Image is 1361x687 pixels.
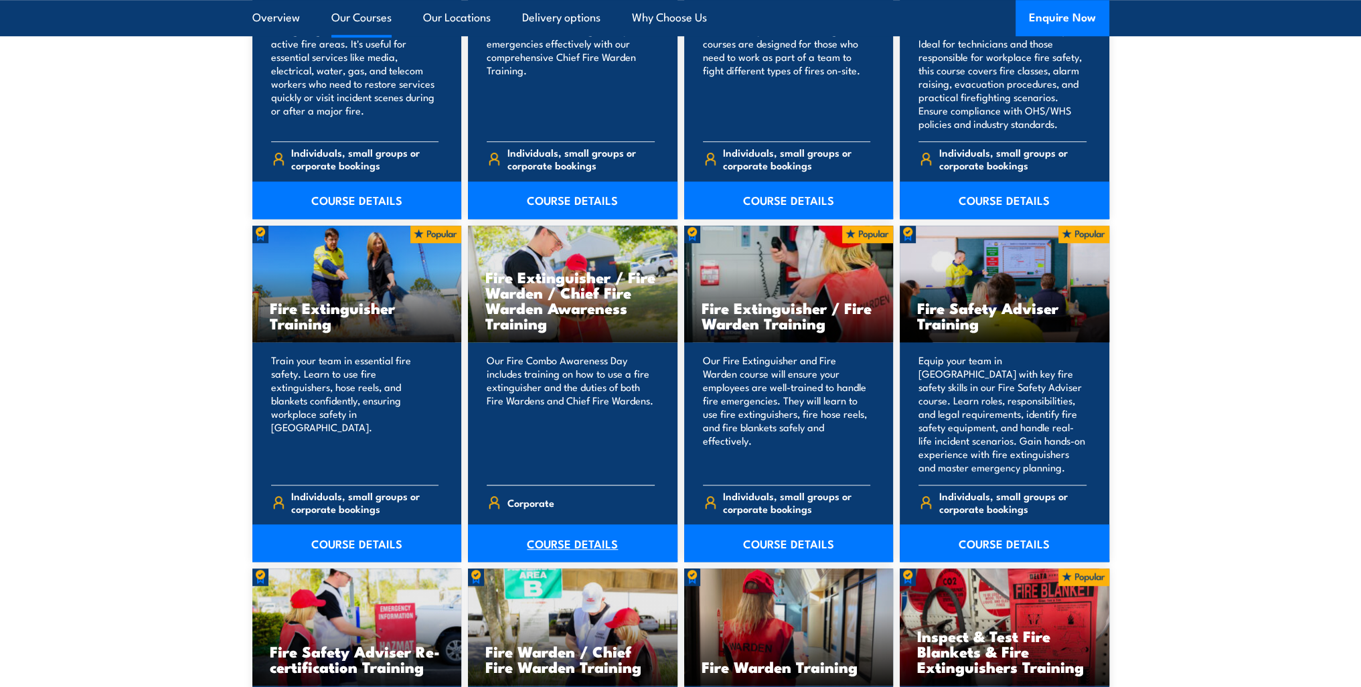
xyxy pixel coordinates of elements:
[723,489,870,515] span: Individuals, small groups or corporate bookings
[252,524,462,562] a: COURSE DETAILS
[468,524,677,562] a: COURSE DETAILS
[917,628,1092,674] h3: Inspect & Test Fire Blankets & Fire Extinguishers Training
[487,354,655,474] p: Our Fire Combo Awareness Day includes training on how to use a fire extinguisher and the duties o...
[900,181,1109,219] a: COURSE DETAILS
[270,643,445,674] h3: Fire Safety Adviser Re-certification Training
[270,300,445,331] h3: Fire Extinguisher Training
[487,10,655,131] p: Develop the skills to lead emergency evacuations and manage workplace emergencies effectively wit...
[918,354,1087,474] p: Equip your team in [GEOGRAPHIC_DATA] with key fire safety skills in our Fire Safety Adviser cours...
[507,492,554,513] span: Corporate
[703,10,871,131] p: Our nationally accredited Conduct Fire Team Operations training courses are designed for those wh...
[939,489,1087,515] span: Individuals, small groups or corporate bookings
[900,524,1109,562] a: COURSE DETAILS
[918,10,1087,131] p: Learn to use fire extinguishers, hose reels, and fire blankets effectively. Ideal for technicians...
[917,300,1092,331] h3: Fire Safety Adviser Training
[485,643,660,674] h3: Fire Warden / Chief Fire Warden Training
[271,354,439,474] p: Train your team in essential fire safety. Learn to use fire extinguishers, hose reels, and blanke...
[723,146,870,171] span: Individuals, small groups or corporate bookings
[507,146,655,171] span: Individuals, small groups or corporate bookings
[684,181,894,219] a: COURSE DETAILS
[702,300,876,331] h3: Fire Extinguisher / Fire Warden Training
[684,524,894,562] a: COURSE DETAILS
[703,354,871,474] p: Our Fire Extinguisher and Fire Warden course will ensure your employees are well-trained to handl...
[468,181,677,219] a: COURSE DETAILS
[291,146,438,171] span: Individuals, small groups or corporate bookings
[485,269,660,331] h3: Fire Extinguisher / Fire Warden / Chief Fire Warden Awareness Training
[702,659,876,674] h3: Fire Warden Training
[939,146,1087,171] span: Individuals, small groups or corporate bookings
[252,181,462,219] a: COURSE DETAILS
[271,10,439,131] p: This 4-hour program is for non-firefighting staff who need to access active fire areas. It's usef...
[291,489,438,515] span: Individuals, small groups or corporate bookings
